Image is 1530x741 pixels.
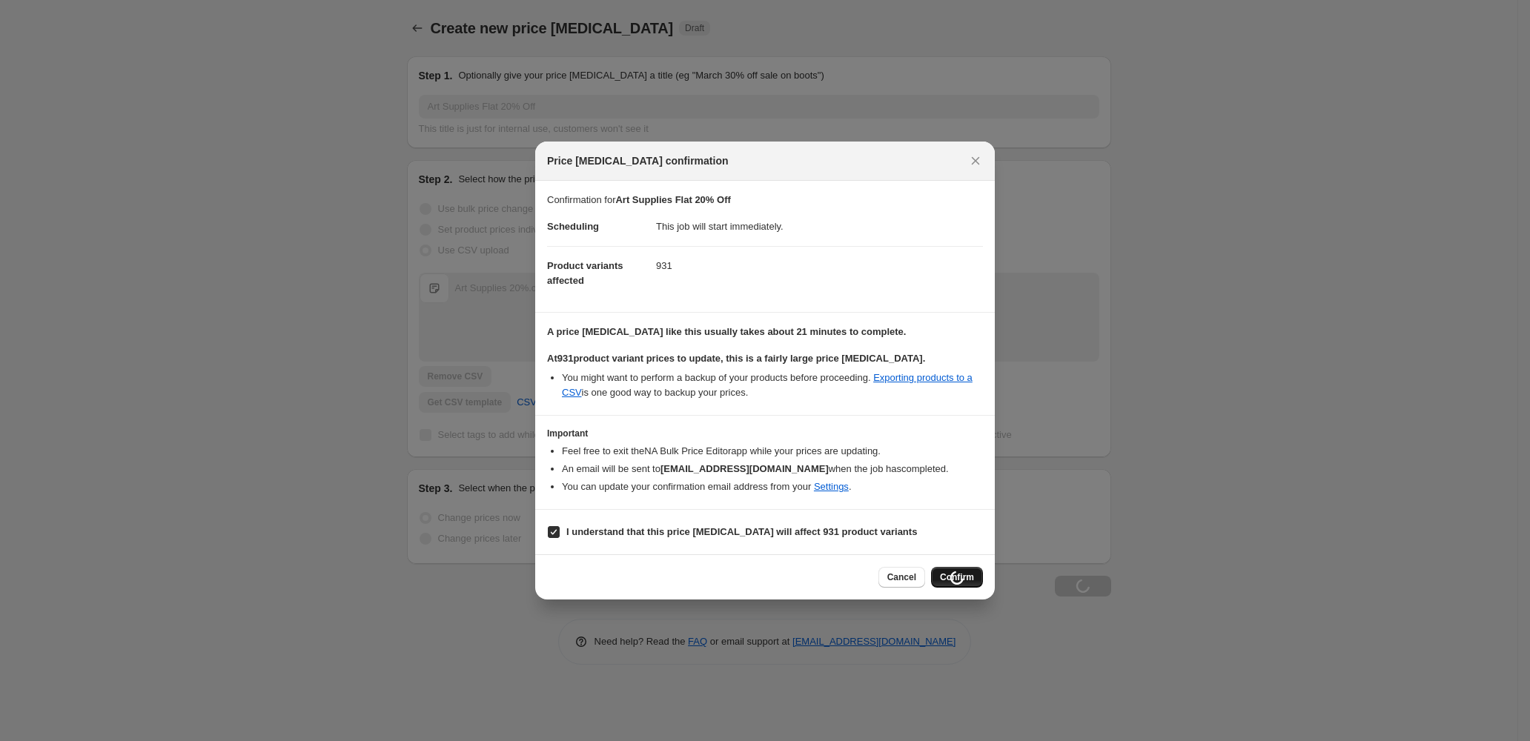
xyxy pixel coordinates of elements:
b: At 931 product variant prices to update, this is a fairly large price [MEDICAL_DATA]. [547,353,925,364]
button: Close [965,150,986,171]
span: Product variants affected [547,260,623,286]
li: Feel free to exit the NA Bulk Price Editor app while your prices are updating. [562,444,983,459]
li: You can update your confirmation email address from your . [562,479,983,494]
li: You might want to perform a backup of your products before proceeding. is one good way to backup ... [562,370,983,400]
h3: Important [547,428,983,439]
dd: This job will start immediately. [656,207,983,246]
b: Art Supplies Flat 20% Off [615,194,730,205]
dd: 931 [656,246,983,285]
b: [EMAIL_ADDRESS][DOMAIN_NAME] [660,463,829,474]
button: Cancel [878,567,925,588]
span: Cancel [887,571,916,583]
b: I understand that this price [MEDICAL_DATA] will affect 931 product variants [566,526,917,537]
span: Price [MEDICAL_DATA] confirmation [547,153,729,168]
p: Confirmation for [547,193,983,207]
span: Scheduling [547,221,599,232]
b: A price [MEDICAL_DATA] like this usually takes about 21 minutes to complete. [547,326,906,337]
a: Exporting products to a CSV [562,372,973,398]
li: An email will be sent to when the job has completed . [562,462,983,476]
a: Settings [814,481,849,492]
